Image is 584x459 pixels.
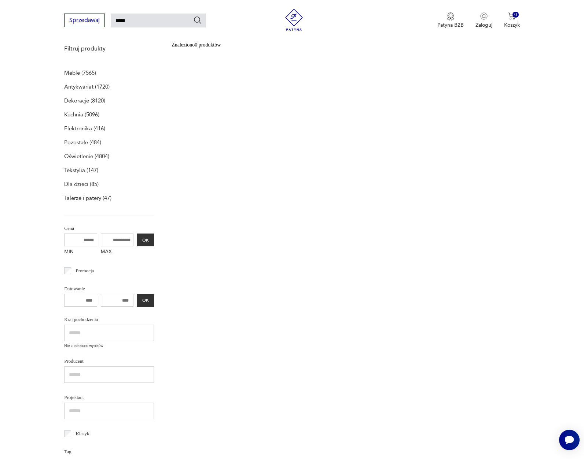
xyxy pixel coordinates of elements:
[437,12,464,29] button: Patyna B2B
[64,96,105,106] a: Dekoracje (8120)
[64,448,154,456] p: Tag
[504,12,520,29] button: 0Koszyk
[64,18,105,23] a: Sprzedawaj
[559,430,580,450] iframe: Smartsupp widget button
[480,12,488,20] img: Ikonka użytkownika
[64,393,154,402] p: Projektant
[64,193,111,203] a: Talerze i patery (47)
[172,41,221,49] div: Znaleziono 0 produktów
[64,285,154,293] p: Datowanie
[64,179,99,189] a: Dla dzieci (85)
[283,9,305,31] img: Patyna - sklep z meblami i dekoracjami vintage
[64,109,99,120] a: Kuchnia (5096)
[475,22,492,29] p: Zaloguj
[64,68,96,78] a: Meble (7565)
[64,151,109,161] a: Oświetlenie (4804)
[64,45,154,53] p: Filtruj produkty
[64,246,97,258] label: MIN
[437,22,464,29] p: Patyna B2B
[508,12,515,20] img: Ikona koszyka
[447,12,454,20] img: Ikona medalu
[64,165,98,175] a: Tekstylia (147)
[101,246,134,258] label: MAX
[504,22,520,29] p: Koszyk
[76,430,89,438] p: Klasyk
[437,12,464,29] a: Ikona medaluPatyna B2B
[64,357,154,365] p: Producent
[137,294,154,307] button: OK
[513,12,519,18] div: 0
[64,343,154,349] p: Nie znaleziono wyników
[64,82,110,92] a: Antykwariat (1720)
[76,267,94,275] p: Promocja
[193,16,202,25] button: Szukaj
[64,224,154,232] p: Cena
[64,123,105,134] a: Elektronika (416)
[64,137,101,148] a: Pozostałe (484)
[475,12,492,29] button: Zaloguj
[64,316,154,324] p: Kraj pochodzenia
[64,14,105,27] button: Sprzedawaj
[137,234,154,246] button: OK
